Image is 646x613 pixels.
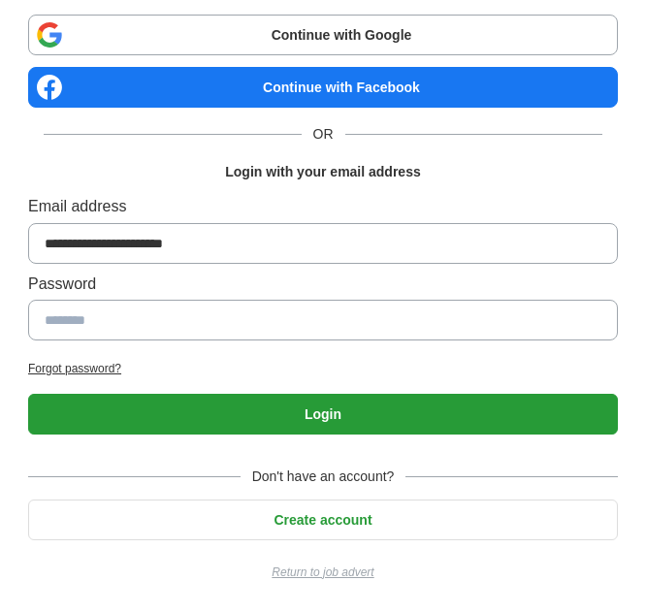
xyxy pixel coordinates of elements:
[302,123,345,145] span: OR
[28,564,618,582] a: Return to job advert
[28,500,618,540] button: Create account
[28,272,618,297] label: Password
[225,161,420,182] h1: Login with your email address
[28,394,618,435] button: Login
[28,15,618,55] a: Continue with Google
[241,466,406,487] span: Don't have an account?
[28,360,618,378] a: Forgot password?
[28,67,618,108] a: Continue with Facebook
[28,194,618,219] label: Email address
[28,512,618,528] a: Create account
